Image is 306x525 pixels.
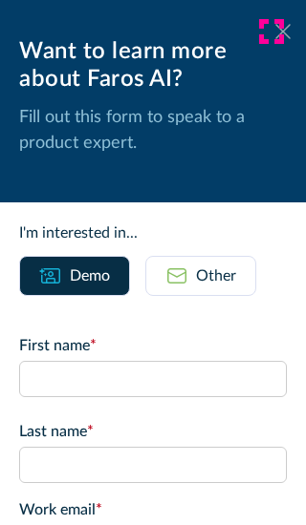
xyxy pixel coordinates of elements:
div: Other [196,264,236,287]
div: I'm interested in... [19,221,287,244]
label: Last name [19,420,287,443]
div: Want to learn more about Faros AI? [19,38,287,94]
label: First name [19,334,287,357]
p: Fill out this form to speak to a product expert. [19,105,287,157]
div: Demo [70,264,110,287]
label: Work email [19,498,287,521]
